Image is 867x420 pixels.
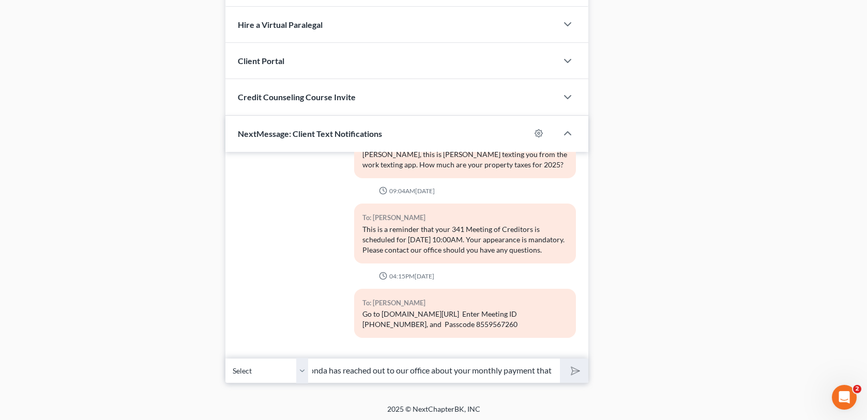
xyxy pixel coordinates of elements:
[853,385,861,393] span: 2
[308,358,559,383] input: Say something...
[362,309,568,330] div: Go to [DOMAIN_NAME][URL] Enter Meeting ID [PHONE_NUMBER], and Passcode 8559567260
[362,297,568,309] div: To: [PERSON_NAME]
[362,212,568,224] div: To: [PERSON_NAME]
[238,56,284,66] span: Client Portal
[238,186,575,195] div: 09:04AM[DATE]
[238,129,382,138] span: NextMessage: Client Text Notifications
[238,272,575,281] div: 04:15PM[DATE]
[832,385,857,410] iframe: Intercom live chat
[362,149,568,170] div: [PERSON_NAME], this is [PERSON_NAME] texting you from the work texting app. How much are your pro...
[238,92,356,102] span: Credit Counseling Course Invite
[238,20,323,29] span: Hire a Virtual Paralegal
[362,224,568,255] div: This is a reminder that your 341 Meeting of Creditors is scheduled for [DATE] 10:00AM. Your appea...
